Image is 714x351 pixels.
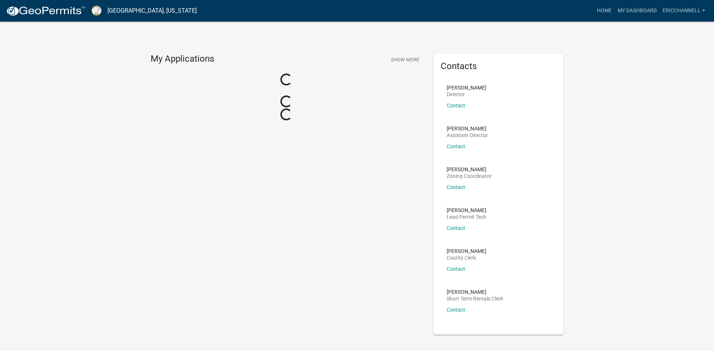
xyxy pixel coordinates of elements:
p: County Clerk [447,255,486,260]
p: [PERSON_NAME] [447,289,503,295]
h4: My Applications [151,53,214,65]
a: Contact [447,266,465,272]
a: Home [594,4,615,18]
h5: Contacts [441,61,556,72]
p: Zoning Coordinator [447,173,492,179]
p: Assistant Director [447,133,488,138]
p: [PERSON_NAME] [447,126,488,131]
a: [GEOGRAPHIC_DATA], [US_STATE] [107,4,197,17]
p: [PERSON_NAME] [447,85,486,90]
p: [PERSON_NAME] [447,167,492,172]
a: Contact [447,184,465,190]
img: Putnam County, Georgia [91,6,102,16]
p: Short Term Rentals Clerk [447,296,503,301]
a: Contact [447,225,465,231]
p: [PERSON_NAME] [447,208,486,213]
a: Contact [447,143,465,149]
p: Lead Permit Tech [447,214,486,220]
a: Contact [447,307,465,313]
a: EricChannell [660,4,708,18]
a: My Dashboard [615,4,660,18]
p: [PERSON_NAME] [447,248,486,254]
p: Director [447,92,486,97]
a: Contact [447,103,465,108]
button: Show More [388,53,422,66]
